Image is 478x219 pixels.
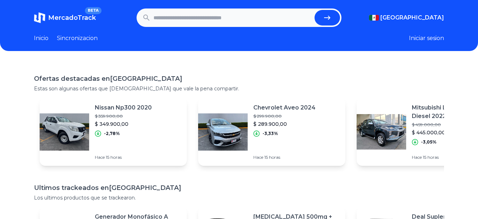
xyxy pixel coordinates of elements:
img: Featured image [40,107,89,157]
img: Featured image [357,107,406,157]
p: $ 359.900,00 [95,113,152,119]
p: -3,33% [263,131,278,136]
img: Featured image [198,107,248,157]
a: Inicio [34,34,48,43]
p: -3,05% [421,139,437,145]
h1: Ofertas destacadas en [GEOGRAPHIC_DATA] [34,74,444,84]
p: -2,78% [104,131,120,136]
span: MercadoTrack [48,14,96,22]
p: Estas son algunas ofertas que [DEMOGRAPHIC_DATA] que vale la pena compartir. [34,85,444,92]
a: Featured imageChevrolet Aveo 2024$ 299.900,00$ 289.900,00-3,33%Hace 15 horas [198,98,345,166]
a: MercadoTrackBETA [34,12,96,23]
p: Hace 15 horas [253,155,316,160]
button: [GEOGRAPHIC_DATA] [369,13,444,22]
button: Iniciar sesion [409,34,444,43]
img: MercadoTrack [34,12,45,23]
span: [GEOGRAPHIC_DATA] [380,13,444,22]
h1: Ultimos trackeados en [GEOGRAPHIC_DATA] [34,183,444,193]
a: Sincronizacion [57,34,98,43]
p: $ 289.900,00 [253,120,316,128]
p: Chevrolet Aveo 2024 [253,103,316,112]
p: Nissan Np300 2020 [95,103,152,112]
p: Los ultimos productos que se trackearon. [34,194,444,201]
p: $ 349.900,00 [95,120,152,128]
img: Mexico [369,15,379,21]
span: BETA [85,7,102,14]
a: Featured imageNissan Np300 2020$ 359.900,00$ 349.900,00-2,78%Hace 15 horas [40,98,187,166]
p: Hace 15 horas [95,155,152,160]
p: $ 299.900,00 [253,113,316,119]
